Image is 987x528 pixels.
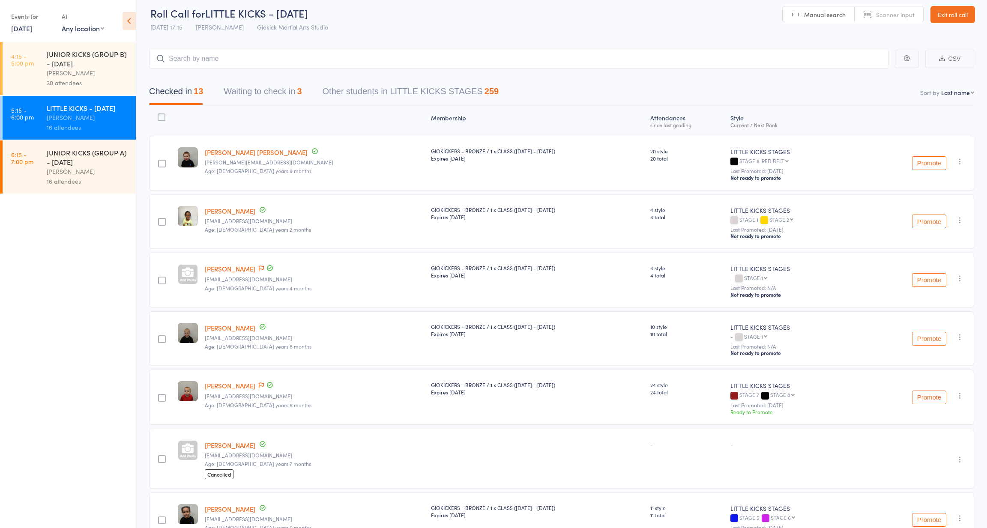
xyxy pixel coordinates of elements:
[730,217,861,224] div: STAGE 1
[205,276,424,282] small: jsdenning91@gmail.com
[730,504,861,513] div: LITTLE KICKS STAGES
[205,381,255,390] a: [PERSON_NAME]
[650,388,724,396] span: 24 total
[178,206,198,226] img: image1693328599.png
[650,122,724,128] div: since last grading
[11,24,32,33] a: [DATE]
[762,158,784,164] div: RED BELT
[205,206,255,215] a: [PERSON_NAME]
[205,218,424,224] small: Missr1@hotmail.co.uk
[730,392,861,399] div: STAGE 7
[47,176,129,186] div: 16 attendees
[650,264,724,271] span: 4 style
[431,213,643,221] div: Expires [DATE]
[650,213,724,221] span: 4 total
[730,168,861,174] small: Last Promoted: [DATE]
[205,167,311,174] span: Age: [DEMOGRAPHIC_DATA] years 9 months
[650,155,724,162] span: 20 total
[431,323,643,337] div: GIOKICKERS - BRONZE / 1 x CLASS ([DATE] - [DATE])
[224,82,302,105] button: Waiting to check in3
[194,87,203,96] div: 13
[912,156,946,170] button: Promote
[650,511,724,519] span: 11 total
[205,284,311,292] span: Age: [DEMOGRAPHIC_DATA] years 4 months
[205,323,255,332] a: [PERSON_NAME]
[205,469,233,479] span: Cancelled
[431,271,643,279] div: Expires [DATE]
[205,441,255,450] a: [PERSON_NAME]
[11,107,34,120] time: 5:15 - 6:00 pm
[205,6,308,20] span: LITTLE KICKS - [DATE]
[727,109,864,132] div: Style
[730,233,861,239] div: Not ready to promote
[485,87,499,96] div: 259
[650,323,724,330] span: 10 style
[205,159,424,165] small: sarah_leanne@hotmail.co.uk
[47,78,129,88] div: 30 attendees
[205,516,424,522] small: shottz110381@googlemail.com
[730,440,861,447] div: -
[178,147,198,167] img: image1674580338.png
[730,227,861,233] small: Last Promoted: [DATE]
[205,264,255,273] a: [PERSON_NAME]
[11,151,33,165] time: 6:15 - 7:00 pm
[47,49,129,68] div: JUNIOR KICKS (GROUP B) - [DATE]
[150,23,182,31] span: [DATE] 17:15
[431,206,643,221] div: GIOKICKERS - BRONZE / 1 x CLASS ([DATE] - [DATE])
[912,273,946,287] button: Promote
[62,24,104,33] div: Any location
[205,148,308,157] a: [PERSON_NAME] [PERSON_NAME]
[925,50,974,68] button: CSV
[730,122,861,128] div: Current / Next Rank
[3,42,136,95] a: 4:15 -5:00 pmJUNIOR KICKS (GROUP B) - [DATE][PERSON_NAME]30 attendees
[47,167,129,176] div: [PERSON_NAME]
[876,10,915,19] span: Scanner input
[205,343,311,350] span: Age: [DEMOGRAPHIC_DATA] years 8 months
[178,504,198,524] img: image1707845261.png
[730,343,861,349] small: Last Promoted: N/A
[431,388,643,396] div: Expires [DATE]
[650,330,724,337] span: 10 total
[744,275,763,280] div: STAGE 1
[730,515,861,522] div: STAGE 5
[149,82,203,105] button: Checked in13
[149,49,888,69] input: Search by name
[744,334,763,339] div: STAGE 1
[650,271,724,279] span: 4 total
[912,391,946,404] button: Promote
[650,440,724,447] div: -
[3,96,136,140] a: 5:15 -6:00 pmLITTLE KICKS - [DATE][PERSON_NAME]16 attendees
[730,349,861,356] div: Not ready to promote
[912,513,946,527] button: Promote
[257,23,328,31] span: Giokick Martial Arts Studio
[47,103,129,113] div: LITTLE KICKS - [DATE]
[650,206,724,213] span: 4 style
[11,9,53,24] div: Events for
[431,147,643,162] div: GIOKICKERS - BRONZE / 1 x CLASS ([DATE] - [DATE])
[205,504,255,513] a: [PERSON_NAME]
[11,53,34,66] time: 4:15 - 5:00 pm
[47,113,129,122] div: [PERSON_NAME]
[47,68,129,78] div: [PERSON_NAME]
[730,206,861,215] div: LITTLE KICKS STAGES
[431,155,643,162] div: Expires [DATE]
[431,511,643,519] div: Expires [DATE]
[804,10,846,19] span: Manual search
[205,452,424,458] small: lgreenhouse29@hotmail.com
[47,122,129,132] div: 16 attendees
[730,334,861,341] div: -
[205,335,424,341] small: bethpeeverx@gmail.com
[650,381,724,388] span: 24 style
[771,515,791,520] div: STAGE 6
[178,381,198,401] img: image1674295500.png
[920,88,939,97] label: Sort by
[205,226,311,233] span: Age: [DEMOGRAPHIC_DATA] years 2 months
[730,285,861,291] small: Last Promoted: N/A
[178,323,198,343] img: image1754410200.png
[941,88,970,97] div: Last name
[730,264,861,273] div: LITTLE KICKS STAGES
[650,504,724,511] span: 11 style
[297,87,302,96] div: 3
[730,381,861,390] div: LITTLE KICKS STAGES
[431,504,643,519] div: GIOKICKERS - BRONZE / 1 x CLASS ([DATE] - [DATE])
